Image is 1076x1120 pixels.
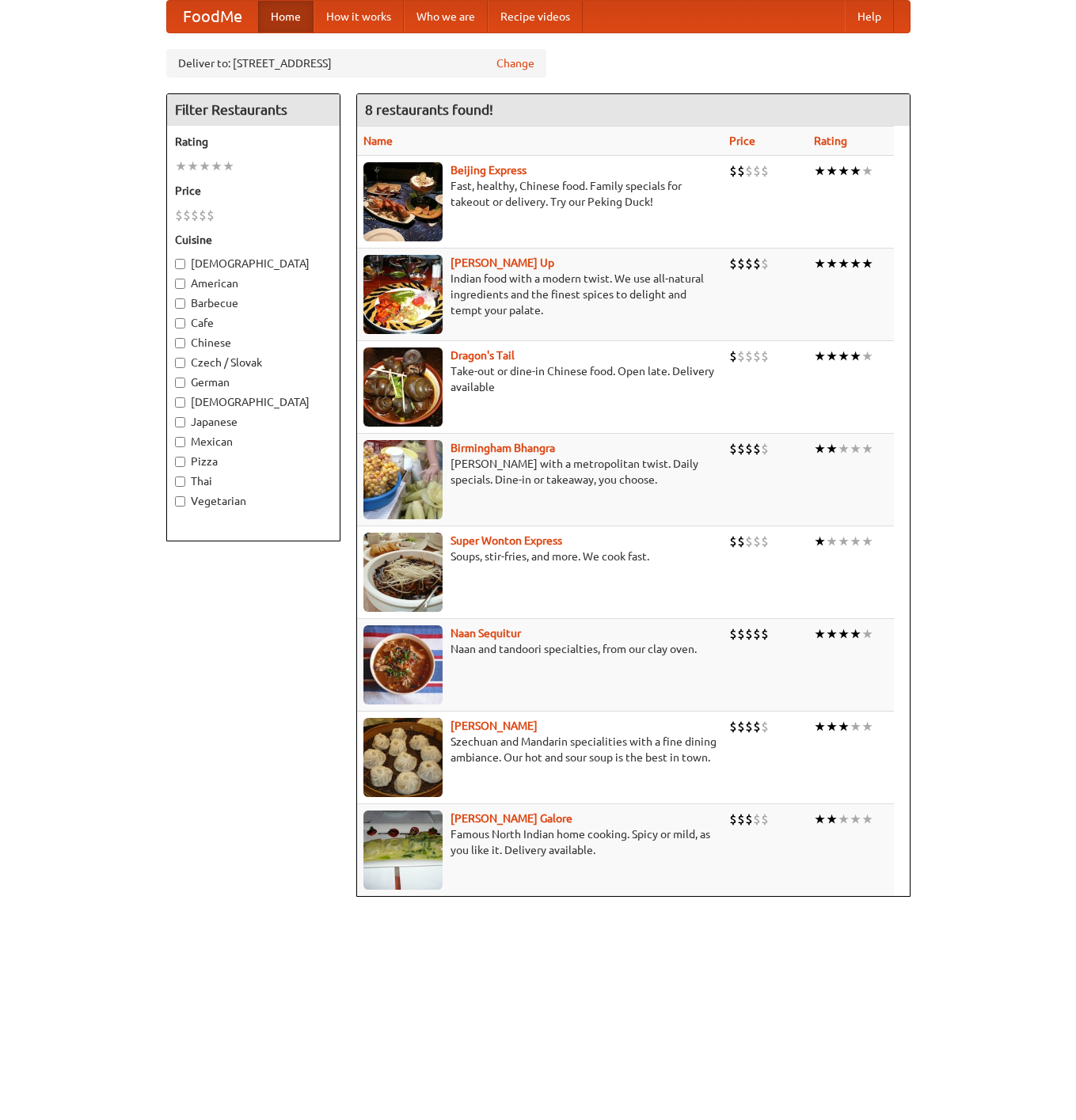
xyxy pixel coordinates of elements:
[845,1,894,32] a: Help
[753,718,761,735] li: $
[363,826,717,858] p: Famous North Indian home cooking. Spicy or mild, as you like it. Delivery available.
[451,349,515,362] b: Dragon's Tail
[175,394,332,410] label: [DEMOGRAPHIC_DATA]
[729,718,737,735] li: $
[753,625,761,643] li: $
[737,718,745,735] li: $
[737,440,745,457] li: $
[861,625,873,643] li: ★
[850,625,861,643] li: ★
[814,347,826,365] li: ★
[861,347,873,365] li: ★
[737,255,745,272] li: $
[175,318,185,328] input: Cafe
[753,347,761,365] li: $
[761,162,769,180] li: $
[861,440,873,457] li: ★
[745,811,753,828] li: $
[451,256,554,269] a: [PERSON_NAME] Up
[850,255,861,272] li: ★
[861,533,873,550] li: ★
[211,158,222,175] li: ★
[175,374,332,390] label: German
[737,811,745,828] li: $
[826,255,838,272] li: ★
[729,135,755,147] a: Price
[175,358,185,368] input: Czech / Slovak
[826,162,838,180] li: ★
[745,162,753,180] li: $
[761,625,769,643] li: $
[838,162,850,180] li: ★
[199,207,207,224] li: $
[175,232,332,248] h5: Cuisine
[861,811,873,828] li: ★
[814,533,826,550] li: ★
[207,207,215,224] li: $
[826,625,838,643] li: ★
[729,162,737,180] li: $
[737,533,745,550] li: $
[451,719,538,732] b: [PERSON_NAME]
[838,718,850,735] li: ★
[826,811,838,828] li: ★
[850,811,861,828] li: ★
[175,279,185,289] input: American
[761,533,769,550] li: $
[745,625,753,643] li: $
[838,625,850,643] li: ★
[737,162,745,180] li: $
[363,811,443,890] img: currygalore.jpg
[737,347,745,365] li: $
[363,347,443,427] img: dragon.jpg
[861,718,873,735] li: ★
[745,347,753,365] li: $
[826,347,838,365] li: ★
[175,355,332,370] label: Czech / Slovak
[861,255,873,272] li: ★
[861,162,873,180] li: ★
[745,533,753,550] li: $
[814,718,826,735] li: ★
[838,255,850,272] li: ★
[175,256,332,271] label: [DEMOGRAPHIC_DATA]
[850,440,861,457] li: ★
[729,625,737,643] li: $
[451,164,527,177] b: Beijing Express
[363,271,717,318] p: Indian food with a modern twist. We use all-natural ingredients and the finest spices to delight ...
[850,718,861,735] li: ★
[363,162,443,241] img: beijing.jpg
[814,625,826,643] li: ★
[175,437,185,447] input: Mexican
[363,178,717,210] p: Fast, healthy, Chinese food. Family specials for takeout or delivery. Try our Peking Duck!
[451,812,572,825] a: [PERSON_NAME] Galore
[258,1,314,32] a: Home
[729,347,737,365] li: $
[761,255,769,272] li: $
[814,255,826,272] li: ★
[451,627,521,640] a: Naan Sequitur
[451,442,555,454] b: Birmingham Bhangra
[363,456,717,488] p: [PERSON_NAME] with a metropolitan twist. Daily specials. Dine-in or takeaway, you choose.
[363,625,443,704] img: naansequitur.jpg
[187,158,199,175] li: ★
[838,347,850,365] li: ★
[729,533,737,550] li: $
[826,440,838,457] li: ★
[761,718,769,735] li: $
[729,255,737,272] li: $
[451,534,562,547] a: Super Wonton Express
[175,414,332,430] label: Japanese
[175,417,185,427] input: Japanese
[222,158,234,175] li: ★
[363,734,717,765] p: Szechuan and Mandarin specialities with a fine dining ambiance. Our hot and sour soup is the best...
[314,1,404,32] a: How it works
[496,55,534,71] a: Change
[167,94,340,126] h4: Filter Restaurants
[850,347,861,365] li: ★
[363,440,443,519] img: bhangra.jpg
[838,440,850,457] li: ★
[183,207,191,224] li: $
